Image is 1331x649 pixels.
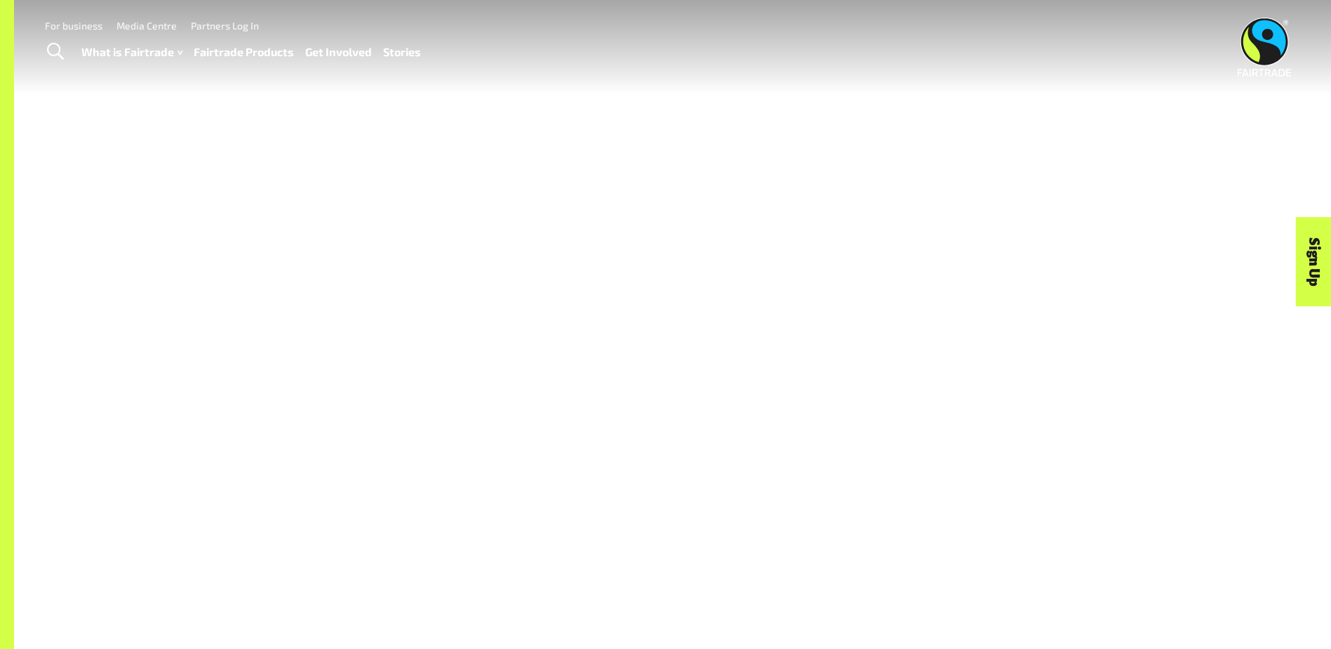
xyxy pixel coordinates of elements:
[383,42,421,63] a: Stories
[38,34,72,70] a: Toggle Search
[1238,18,1292,77] img: Fairtrade Australia New Zealand logo
[194,42,294,63] a: Fairtrade Products
[116,20,177,32] a: Media Centre
[305,42,372,63] a: Get Involved
[45,20,102,32] a: For business
[81,42,182,63] a: What is Fairtrade
[191,20,259,32] a: Partners Log In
